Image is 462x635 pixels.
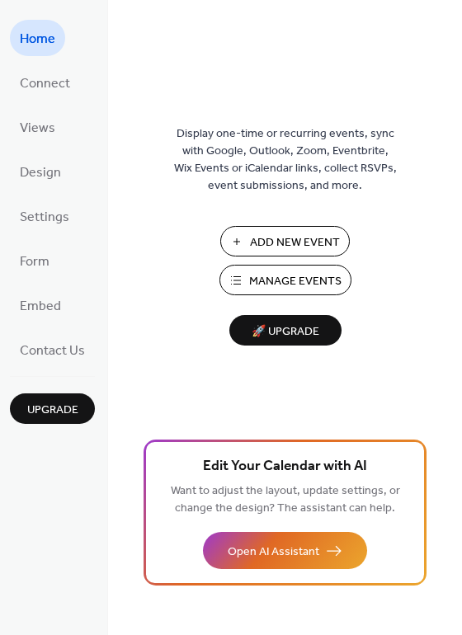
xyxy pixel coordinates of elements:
span: Views [20,115,55,142]
span: Design [20,160,61,186]
span: Want to adjust the layout, update settings, or change the design? The assistant can help. [171,480,400,520]
span: Form [20,249,49,275]
span: Display one-time or recurring events, sync with Google, Outlook, Zoom, Eventbrite, Wix Events or ... [174,125,397,195]
button: 🚀 Upgrade [229,315,342,346]
span: Open AI Assistant [228,543,319,561]
button: Open AI Assistant [203,532,367,569]
span: 🚀 Upgrade [239,321,332,343]
a: Views [10,109,65,145]
span: Edit Your Calendar with AI [203,455,367,478]
button: Upgrade [10,393,95,424]
button: Add New Event [220,226,350,256]
span: Upgrade [27,402,78,419]
span: Manage Events [249,273,342,290]
span: Contact Us [20,338,85,365]
a: Home [10,20,65,56]
a: Embed [10,287,71,323]
a: Contact Us [10,332,95,368]
span: Embed [20,294,61,320]
a: Connect [10,64,80,101]
span: Settings [20,205,69,231]
span: Home [20,26,55,53]
span: Connect [20,71,70,97]
a: Settings [10,198,79,234]
a: Form [10,242,59,279]
span: Add New Event [250,234,340,252]
a: Design [10,153,71,190]
button: Manage Events [219,265,351,295]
